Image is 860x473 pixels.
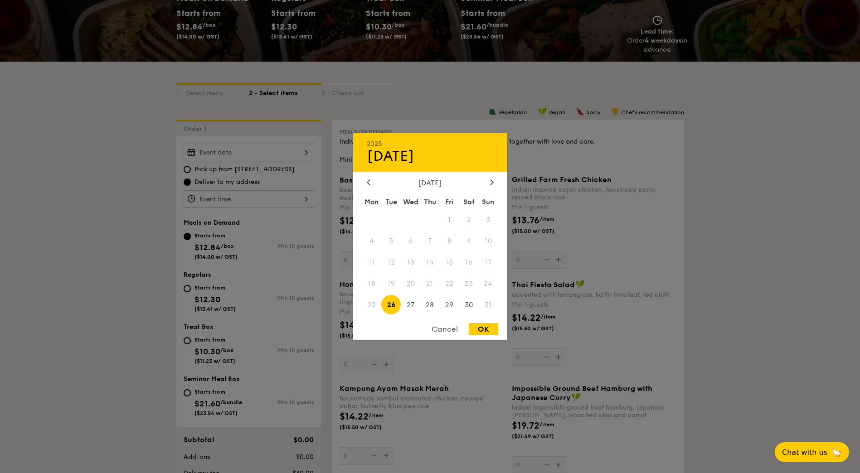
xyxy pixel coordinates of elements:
span: 21 [420,274,440,293]
div: [DATE] [367,179,494,187]
span: 🦙 [831,447,842,458]
div: Sun [479,194,498,210]
span: 13 [401,253,420,272]
span: 27 [401,295,420,314]
span: 7 [420,232,440,251]
div: Cancel [423,323,467,335]
span: 10 [479,232,498,251]
span: 23 [459,274,479,293]
span: 6 [401,232,420,251]
span: 31 [479,295,498,314]
span: 30 [459,295,479,314]
div: Mon [362,194,382,210]
div: [DATE] [367,148,494,165]
span: 12 [381,253,401,272]
span: 9 [459,232,479,251]
button: Chat with us🦙 [775,442,849,462]
span: 5 [381,232,401,251]
div: Wed [401,194,420,210]
span: 25 [362,295,382,314]
span: 19 [381,274,401,293]
span: 3 [479,210,498,230]
span: 14 [420,253,440,272]
span: 26 [381,295,401,314]
div: Sat [459,194,479,210]
div: Thu [420,194,440,210]
span: 20 [401,274,420,293]
div: Tue [381,194,401,210]
span: 4 [362,232,382,251]
div: Fri [440,194,459,210]
span: Chat with us [782,448,827,457]
span: 1 [440,210,459,230]
span: 15 [440,253,459,272]
span: 17 [479,253,498,272]
span: 22 [440,274,459,293]
div: OK [469,323,498,335]
span: 8 [440,232,459,251]
div: 2025 [367,140,494,148]
span: 11 [362,253,382,272]
span: 18 [362,274,382,293]
span: 2 [459,210,479,230]
span: 24 [479,274,498,293]
span: 28 [420,295,440,314]
span: 29 [440,295,459,314]
span: 16 [459,253,479,272]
